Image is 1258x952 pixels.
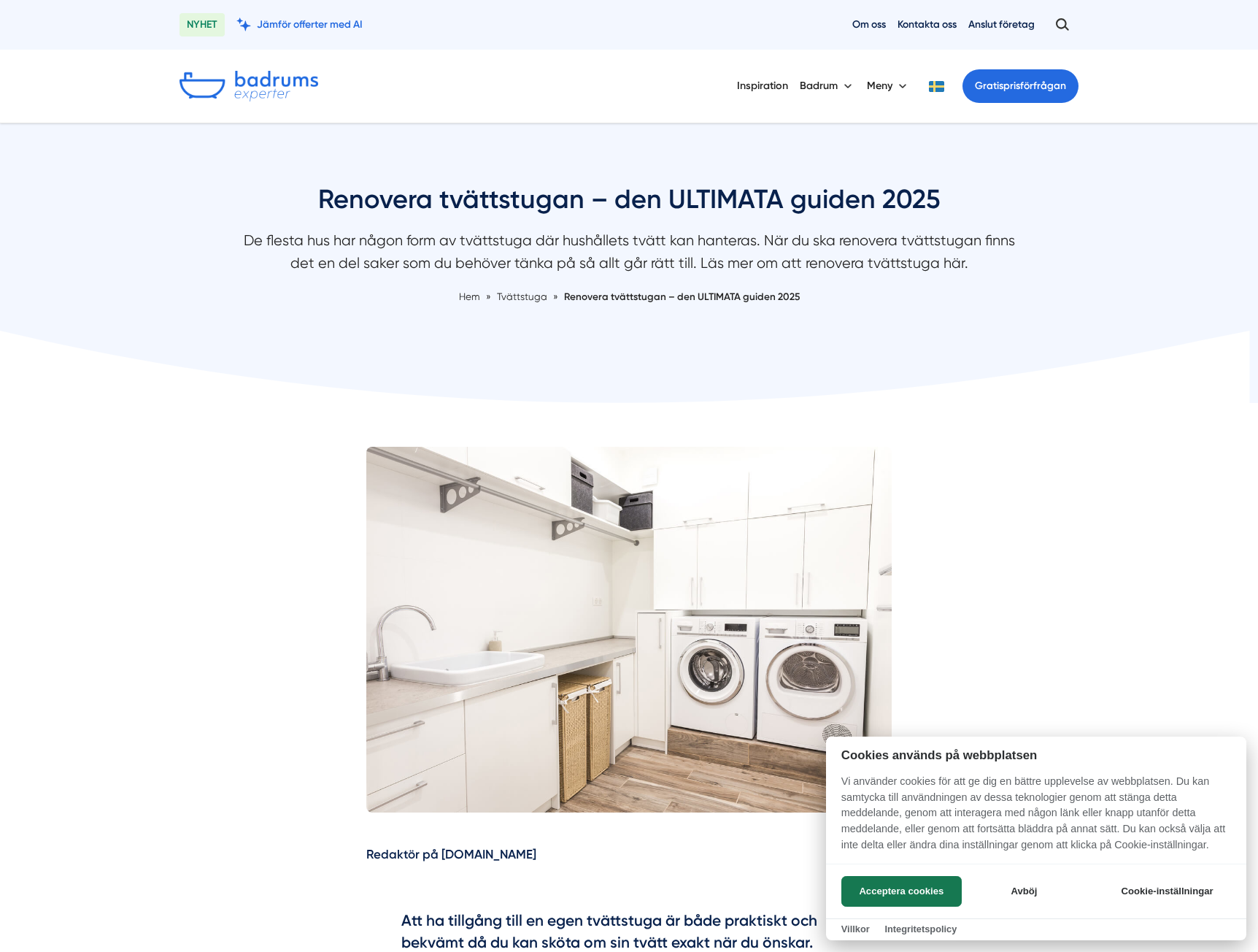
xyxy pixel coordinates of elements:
[826,774,1246,863] p: Vi använder cookies för att ge dig en bättre upplevelse av webbplatsen. Du kan samtycka till anvä...
[1103,876,1231,907] button: Cookie-inställningar
[884,924,957,934] a: Integritetspolicy
[841,876,962,907] button: Acceptera cookies
[826,748,1246,762] h2: Cookies används på webbplatsen
[966,876,1082,907] button: Avböj
[841,924,870,934] a: Villkor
